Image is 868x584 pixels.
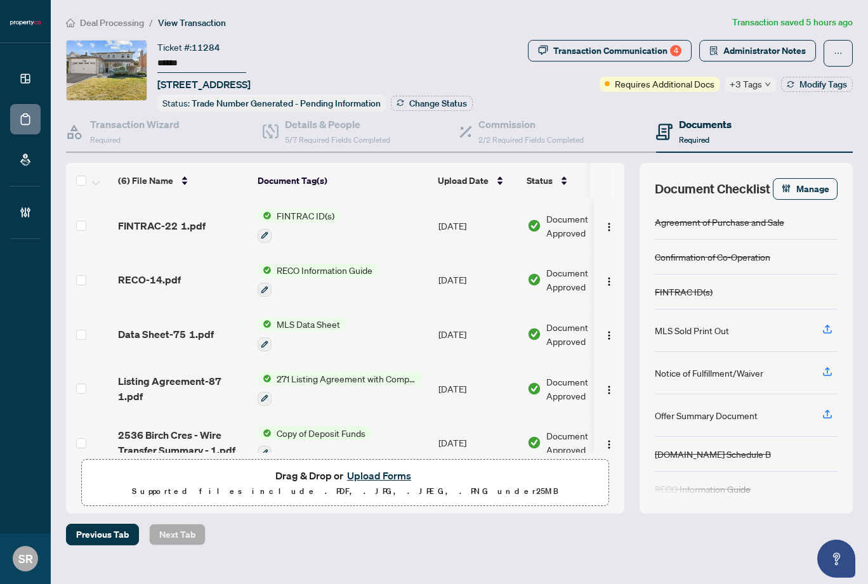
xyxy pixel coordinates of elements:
button: Change Status [391,96,473,111]
img: Logo [604,276,614,287]
span: ellipsis [834,49,843,58]
div: Confirmation of Co-Operation [655,250,770,264]
img: Status Icon [258,317,272,331]
span: Document Approved [546,429,625,457]
span: Copy of Deposit Funds [272,426,371,440]
td: [DATE] [433,361,522,416]
span: Required [90,135,121,145]
article: Transaction saved 5 hours ago [732,15,853,30]
img: Status Icon [258,263,272,277]
span: Document Approved [546,266,625,294]
button: Logo [599,216,619,236]
img: Status Icon [258,426,272,440]
span: MLS Data Sheet [272,317,345,331]
th: Document Tag(s) [253,163,433,198]
button: Next Tab [149,524,206,545]
div: Offer Summary Document [655,408,758,422]
button: Upload Forms [343,467,415,484]
button: Modify Tags [781,77,853,92]
img: IMG-W12425053_1.jpg [67,41,147,100]
img: Document Status [527,436,541,450]
span: Document Approved [546,212,625,240]
span: Data Sheet-75 1.pdf [118,327,214,342]
span: Document Approved [546,320,625,348]
div: [DOMAIN_NAME] Schedule B [655,447,771,461]
span: 5/7 Required Fields Completed [285,135,390,145]
img: Logo [604,222,614,232]
button: Transaction Communication4 [528,40,692,62]
button: Administrator Notes [699,40,816,62]
span: Deal Processing [80,17,144,29]
button: Status Icon271 Listing Agreement with Company Schedule A [258,372,422,406]
span: RECO Information Guide [272,263,378,277]
button: Status IconMLS Data Sheet [258,317,345,351]
img: Document Status [527,382,541,396]
button: Open asap [817,540,855,578]
h4: Details & People [285,117,390,132]
span: down [765,81,771,88]
span: (6) File Name [118,174,173,188]
div: FINTRAC ID(s) [655,285,713,299]
span: 11284 [192,42,220,53]
div: MLS Sold Print Out [655,323,729,337]
span: Status [527,174,553,188]
button: Logo [599,432,619,453]
button: Manage [773,178,838,200]
span: [STREET_ADDRESS] [157,77,251,92]
span: FINTRAC-22 1.pdf [118,218,206,233]
button: Status IconCopy of Deposit Funds [258,426,371,460]
img: Document Status [527,219,541,233]
img: Logo [604,439,614,450]
td: [DATE] [433,253,522,308]
span: Previous Tab [76,524,129,545]
td: [DATE] [433,416,522,470]
th: Status [522,163,629,198]
div: Transaction Communication [553,41,681,61]
span: FINTRAC ID(s) [272,209,339,223]
span: 2/2 Required Fields Completed [478,135,584,145]
button: Previous Tab [66,524,139,545]
div: Ticket #: [157,40,220,55]
span: 271 Listing Agreement with Company Schedule A [272,372,422,386]
button: Status IconFINTRAC ID(s) [258,209,339,243]
li: / [149,15,153,30]
span: Modify Tags [799,80,847,89]
h4: Documents [679,117,732,132]
span: Document Approved [546,375,625,403]
button: Logo [599,269,619,290]
td: [DATE] [433,307,522,361]
img: Logo [604,385,614,395]
span: Drag & Drop or [275,467,415,484]
span: SR [18,550,33,568]
div: Agreement of Purchase and Sale [655,215,784,229]
span: Change Status [409,99,467,108]
button: Logo [599,324,619,344]
span: Administrator Notes [723,41,806,61]
span: 2536 Birch Cres - Wire Transfer Summary - 1.pdf [118,427,247,458]
span: home [66,18,75,27]
span: +3 Tags [730,77,762,91]
div: Status: [157,94,386,112]
span: Trade Number Generated - Pending Information [192,98,381,109]
h4: Transaction Wizard [90,117,180,132]
img: Status Icon [258,372,272,386]
span: Listing Agreement-87 1.pdf [118,373,247,404]
button: Status IconRECO Information Guide [258,263,378,297]
h4: Commission [478,117,584,132]
span: Manage [796,179,829,199]
span: Document Checklist [655,180,770,198]
span: Drag & Drop orUpload FormsSupported files include .PDF, .JPG, .JPEG, .PNG under25MB [82,460,608,507]
span: Upload Date [438,174,489,188]
td: [DATE] [433,198,522,253]
img: Logo [604,330,614,341]
img: Document Status [527,273,541,287]
span: Required [679,135,709,145]
div: 4 [670,45,681,56]
th: (6) File Name [113,163,253,198]
img: logo [10,19,41,27]
p: Supported files include .PDF, .JPG, .JPEG, .PNG under 25 MB [89,484,601,499]
th: Upload Date [433,163,522,198]
span: RECO-14.pdf [118,272,181,287]
img: Status Icon [258,209,272,223]
button: Logo [599,379,619,399]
